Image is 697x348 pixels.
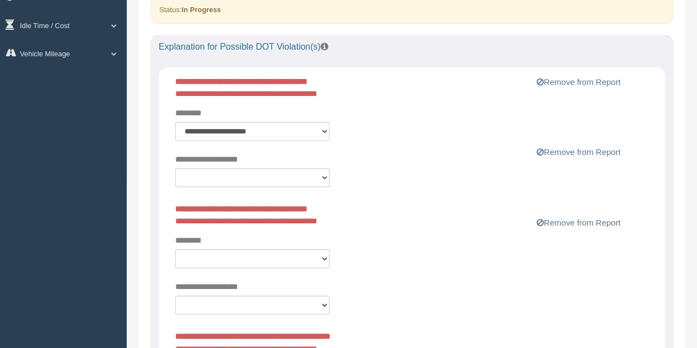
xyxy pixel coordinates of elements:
button: Remove from Report [533,216,624,229]
div: Explanation for Possible DOT Violation(s) [150,35,673,59]
button: Remove from Report [533,76,624,89]
strong: In Progress [181,6,221,14]
button: Remove from Report [533,146,624,159]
